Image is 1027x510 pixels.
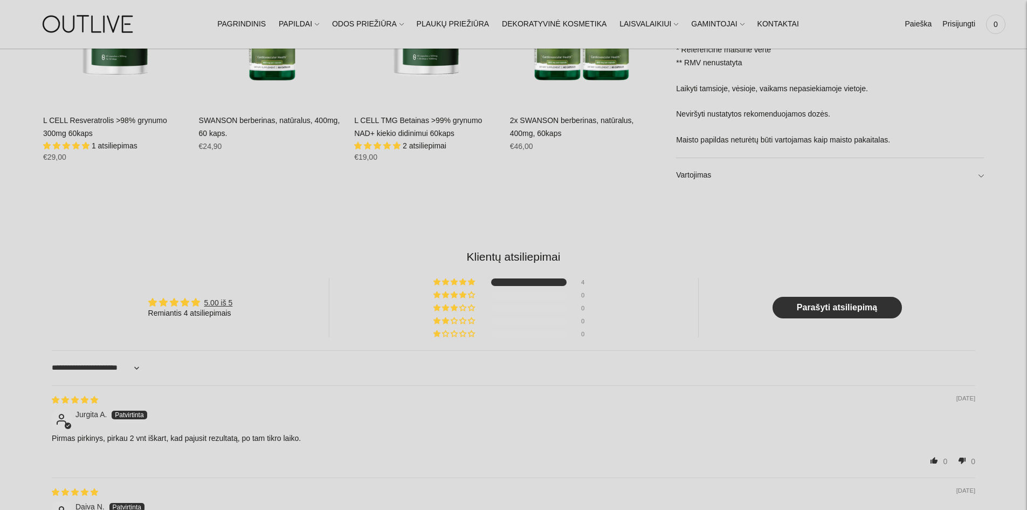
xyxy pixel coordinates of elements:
span: up [926,452,943,468]
a: 2x SWANSON berberinas, natūralus, 400mg, 60kaps [510,116,634,138]
a: SWANSON berberinas, natūralus, 400mg, 60 kaps. [199,116,340,138]
a: GAMINTOJAI [691,12,744,36]
a: L CELL Resveratrolis >98% grynumo 300mg 60kaps [43,116,167,138]
span: €24,90 [199,142,222,151]
div: 100% (4) reviews with 5 star rating [433,278,477,286]
p: Pirmas pirkinys, pirkau 2 vnt iškart, kad pajusit rezultatą, po tam tikro laiko. [52,433,975,444]
a: KONTAKTAI [757,12,799,36]
span: €29,00 [43,153,66,161]
a: PAGRINDINIS [217,12,266,36]
div: Remiantis 4 atsiliepimais [148,308,233,319]
a: 5.00 iš 5 [204,298,232,307]
div: Average rating is 5.00 stars [148,296,233,309]
a: DEKORATYVINĖ KOSMETIKA [502,12,606,36]
span: 0 [988,17,1003,32]
span: 5.00 stars [43,141,92,150]
span: [DATE] [956,487,975,495]
span: 5.00 stars [354,141,403,150]
a: Parašyti atsiliepimą [773,297,902,318]
a: Prisijungti [942,12,975,36]
span: Jurgita A. [75,410,107,419]
span: 0 [971,457,975,466]
h2: Klientų atsiliepimai [52,249,975,264]
span: 5 star review [52,396,98,404]
span: €46,00 [510,142,533,151]
a: PAPILDAI [279,12,319,36]
span: 2 atsiliepimai [403,141,446,150]
a: Vartojimas [676,158,984,193]
a: L CELL TMG Betainas >99% grynumo NAD+ kiekio didinimui 60kaps [354,116,482,138]
div: 4 [581,278,594,286]
span: €19,00 [354,153,377,161]
select: Sort dropdown [52,355,142,381]
a: LAISVALAIKIUI [619,12,678,36]
span: [DATE] [956,395,975,403]
span: down [954,452,971,468]
img: OUTLIVE [22,5,156,43]
a: PLAUKŲ PRIEŽIŪRA [417,12,490,36]
span: 5 star review [52,488,98,497]
a: ODOS PRIEŽIŪRA [332,12,404,36]
a: 0 [986,12,1005,36]
a: Paieška [905,12,932,36]
span: 1 atsiliepimas [92,141,137,150]
span: 0 [943,457,947,466]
